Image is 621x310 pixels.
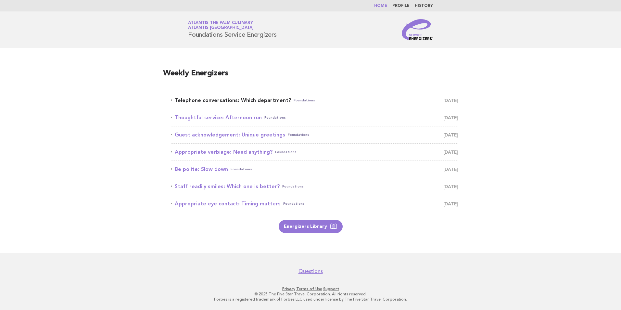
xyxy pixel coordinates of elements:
[402,19,433,40] img: Service Energizers
[163,68,458,84] h2: Weekly Energizers
[264,113,286,122] span: Foundations
[231,165,252,174] span: Foundations
[171,130,458,139] a: Guest acknowledgement: Unique greetingsFoundations [DATE]
[443,199,458,208] span: [DATE]
[112,297,509,302] p: Forbes is a registered trademark of Forbes LLC used under license by The Five Star Travel Corpora...
[282,287,295,291] a: Privacy
[171,96,458,105] a: Telephone conversations: Which department?Foundations [DATE]
[188,26,254,30] span: Atlantis [GEOGRAPHIC_DATA]
[323,287,339,291] a: Support
[279,220,343,233] a: Energizers Library
[415,4,433,8] a: History
[296,287,322,291] a: Terms of Use
[443,130,458,139] span: [DATE]
[443,182,458,191] span: [DATE]
[443,165,458,174] span: [DATE]
[288,130,309,139] span: Foundations
[283,199,305,208] span: Foundations
[374,4,387,8] a: Home
[443,96,458,105] span: [DATE]
[188,21,277,38] h1: Foundations Service Energizers
[298,268,323,275] a: Questions
[443,148,458,157] span: [DATE]
[443,113,458,122] span: [DATE]
[282,182,304,191] span: Foundations
[171,182,458,191] a: Staff readily smiles: Which one is better?Foundations [DATE]
[171,148,458,157] a: Appropriate verbiage: Need anything?Foundations [DATE]
[171,165,458,174] a: Be polite: Slow downFoundations [DATE]
[392,4,410,8] a: Profile
[294,96,315,105] span: Foundations
[188,21,254,30] a: Atlantis The Palm CulinaryAtlantis [GEOGRAPHIC_DATA]
[171,199,458,208] a: Appropriate eye contact: Timing mattersFoundations [DATE]
[171,113,458,122] a: Thoughtful service: Afternoon runFoundations [DATE]
[275,148,297,157] span: Foundations
[112,286,509,291] p: · ·
[112,291,509,297] p: © 2025 The Five Star Travel Corporation. All rights reserved.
